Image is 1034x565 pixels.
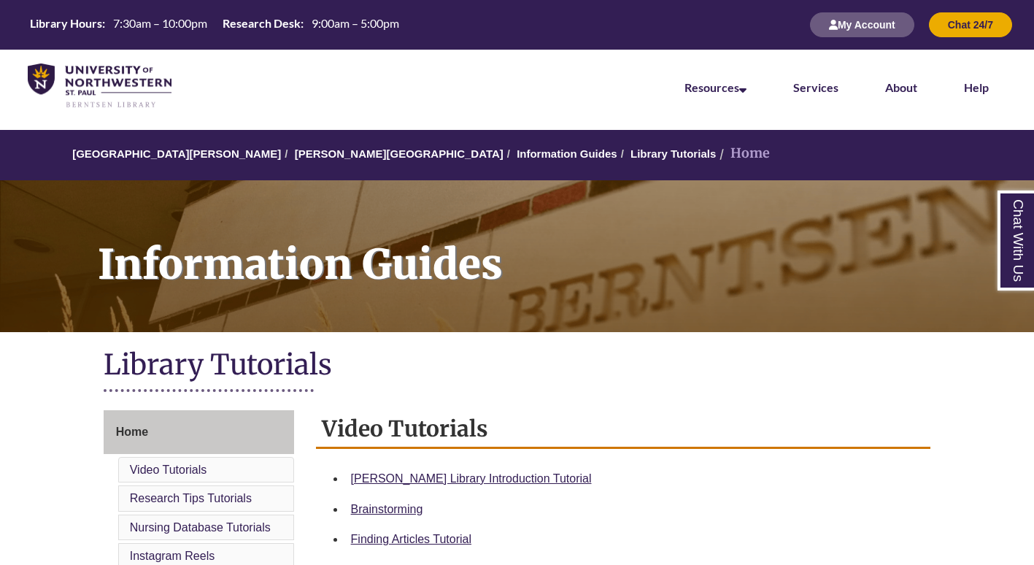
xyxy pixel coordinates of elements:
a: Video Tutorials [130,464,207,476]
a: Instagram Reels [130,550,215,562]
button: Chat 24/7 [929,12,1012,37]
a: Information Guides [517,147,617,160]
span: 7:30am – 10:00pm [113,16,207,30]
a: Home [104,410,294,454]
a: [PERSON_NAME][GEOGRAPHIC_DATA] [295,147,504,160]
a: Resources [684,80,746,94]
span: 9:00am – 5:00pm [312,16,399,30]
button: My Account [810,12,914,37]
a: Library Tutorials [630,147,716,160]
h2: Video Tutorials [316,410,931,449]
h1: Library Tutorials [104,347,931,385]
span: Home [116,426,148,438]
a: Hours Today [24,15,405,35]
a: Nursing Database Tutorials [130,521,271,534]
a: About [885,80,917,94]
a: Chat 24/7 [929,18,1012,31]
a: Research Tips Tutorials [130,492,252,504]
li: Home [716,143,770,164]
a: Help [964,80,989,94]
th: Library Hours: [24,15,107,31]
th: Research Desk: [217,15,306,31]
a: [PERSON_NAME] Library Introduction Tutorial [351,472,592,485]
a: [GEOGRAPHIC_DATA][PERSON_NAME] [72,147,281,160]
table: Hours Today [24,15,405,34]
img: UNWSP Library Logo [28,64,171,109]
a: Finding Articles Tutorial [351,533,471,545]
h1: Information Guides [82,180,1034,313]
a: Services [793,80,838,94]
a: My Account [810,18,914,31]
a: Brainstorming [351,503,423,515]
